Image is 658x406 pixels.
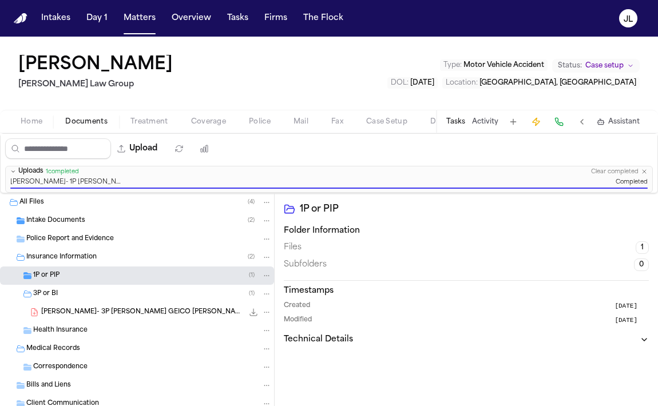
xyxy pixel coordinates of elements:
span: DOL : [391,79,409,86]
button: Matters [119,8,160,29]
span: Intake Documents [26,216,85,226]
span: Coverage [191,117,226,126]
button: Edit Location: Pittsburgh, PA [442,77,640,89]
span: Uploads [18,168,43,176]
span: Modified [284,316,312,325]
span: [GEOGRAPHIC_DATA], [GEOGRAPHIC_DATA] [479,79,636,86]
button: Intakes [37,8,75,29]
span: 1 [636,241,649,254]
button: [DATE] [615,316,649,325]
span: Created [284,301,310,311]
span: [DATE] [615,316,637,325]
button: Tasks [223,8,253,29]
button: Day 1 [82,8,112,29]
button: Overview [167,8,216,29]
a: Home [14,13,27,24]
button: Upload [111,138,164,159]
span: Fax [331,117,343,126]
span: 1 completed [46,168,79,176]
span: Assistant [608,117,640,126]
button: Firms [260,8,292,29]
button: Uploads1completedClear completed [6,166,652,177]
button: [DATE] [615,301,649,311]
button: Make a Call [551,114,567,130]
span: ( 1 ) [249,272,255,278]
h3: Timestamps [284,285,649,297]
span: Status: [558,61,582,70]
span: [DATE] [615,301,637,311]
span: Case Setup [366,117,407,126]
span: Health Insurance [33,326,88,336]
span: Insurance Information [26,253,97,262]
span: 3P or BI [33,289,58,299]
span: Police [249,117,271,126]
span: Subfolders [284,259,327,270]
button: Edit Type: Motor Vehicle Accident [440,59,548,71]
button: The Flock [299,8,348,29]
span: ( 2 ) [248,254,255,260]
button: Assistant [597,117,640,126]
span: Documents [65,117,108,126]
span: Demand [430,117,461,126]
button: Technical Details [284,334,649,345]
button: Edit matter name [18,55,173,75]
button: Activity [472,117,498,126]
span: Location : [446,79,478,86]
h1: [PERSON_NAME] [18,55,173,75]
h3: Folder Information [284,225,649,237]
span: Correspondence [33,363,88,372]
button: Tasks [446,117,465,126]
span: Medical Records [26,344,80,354]
span: [PERSON_NAME]- 3P [PERSON_NAME] GEICO [PERSON_NAME].pdf [41,308,243,317]
span: [DATE] [410,79,434,86]
span: Case setup [585,61,624,70]
button: Download I. Saucier- 3P LOR GEICO Romanow.pdf [248,307,259,318]
span: Treatment [130,117,168,126]
span: Motor Vehicle Accident [463,62,544,69]
span: Type : [443,62,462,69]
span: ( 4 ) [248,199,255,205]
button: Edit DOL: 2025-07-19 [387,77,438,89]
span: 1P or PIP [33,271,60,281]
img: Finch Logo [14,13,27,24]
h3: Technical Details [284,334,353,345]
span: Completed [616,178,648,187]
button: Clear completed [591,168,639,176]
button: Add Task [505,114,521,130]
span: Bills and Liens [26,381,71,391]
span: 0 [634,258,649,271]
span: ( 2 ) [248,217,255,224]
input: Search files [5,138,111,159]
h2: 1P or PIP [300,202,649,216]
span: [PERSON_NAME]- 1P [PERSON_NAME] Travelers [DEMOGRAPHIC_DATA].pdf [10,178,125,187]
span: All Files [19,198,44,208]
h2: [PERSON_NAME] Law Group [18,78,177,91]
span: Files [284,242,302,253]
span: ( 1 ) [249,290,255,297]
span: Mail [294,117,308,126]
span: Home [21,117,42,126]
button: Create Immediate Task [528,114,544,130]
span: Police Report and Evidence [26,234,114,244]
button: Change status from Case setup [552,59,640,73]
